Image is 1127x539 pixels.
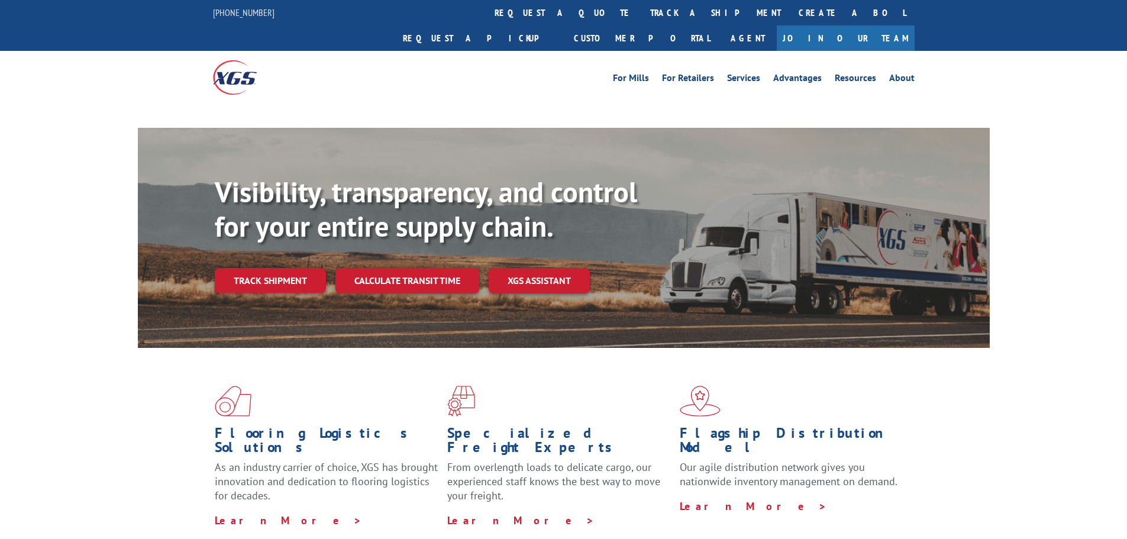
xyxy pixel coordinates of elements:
[680,460,897,488] span: Our agile distribution network gives you nationwide inventory management on demand.
[727,73,760,86] a: Services
[335,268,479,293] a: Calculate transit time
[215,460,438,502] span: As an industry carrier of choice, XGS has brought innovation and dedication to flooring logistics...
[394,25,565,51] a: Request a pickup
[777,25,915,51] a: Join Our Team
[215,268,326,293] a: Track shipment
[447,386,475,417] img: xgs-icon-focused-on-flooring-red
[680,499,827,513] a: Learn More >
[213,7,275,18] a: [PHONE_NUMBER]
[719,25,777,51] a: Agent
[889,73,915,86] a: About
[680,426,903,460] h1: Flagship Distribution Model
[613,73,649,86] a: For Mills
[215,514,362,527] a: Learn More >
[489,268,590,293] a: XGS ASSISTANT
[662,73,714,86] a: For Retailers
[215,386,251,417] img: xgs-icon-total-supply-chain-intelligence-red
[447,514,595,527] a: Learn More >
[215,426,438,460] h1: Flooring Logistics Solutions
[835,73,876,86] a: Resources
[447,460,671,513] p: From overlength loads to delicate cargo, our experienced staff knows the best way to move your fr...
[680,386,721,417] img: xgs-icon-flagship-distribution-model-red
[773,73,822,86] a: Advantages
[447,426,671,460] h1: Specialized Freight Experts
[215,173,637,244] b: Visibility, transparency, and control for your entire supply chain.
[565,25,719,51] a: Customer Portal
